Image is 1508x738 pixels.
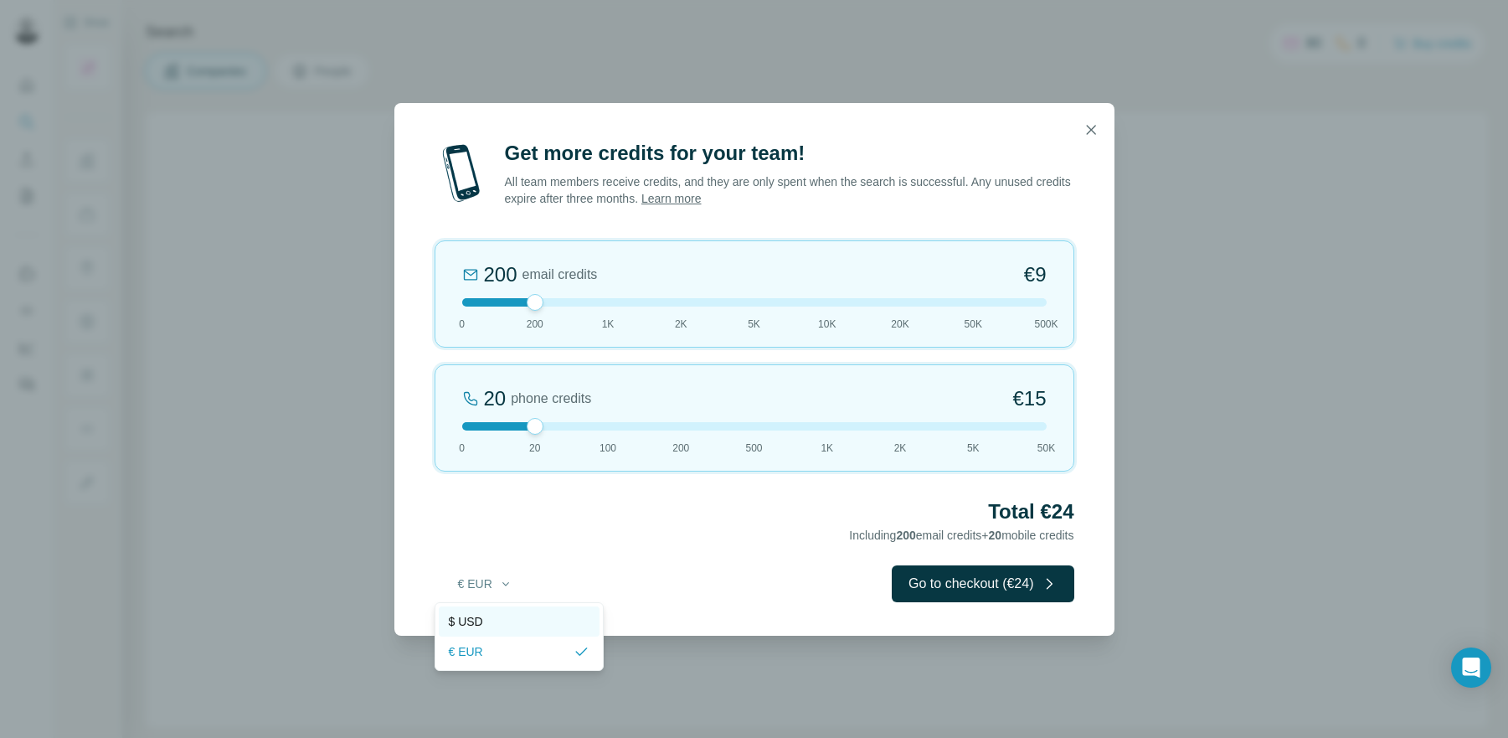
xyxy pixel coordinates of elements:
span: 2K [675,317,687,332]
span: 5K [967,441,980,456]
span: 20 [529,441,540,456]
span: Including email credits + mobile credits [849,529,1073,542]
span: 5K [748,317,760,332]
p: All team members receive credits, and they are only spent when the search is successful. Any unus... [505,173,1074,207]
div: Open Intercom Messenger [1451,648,1491,688]
span: 0 [459,441,465,456]
span: 0 [459,317,465,332]
span: 50K [1037,441,1055,456]
img: mobile-phone [435,140,488,207]
span: 100 [600,441,616,456]
span: 2K [894,441,907,456]
span: 1K [602,317,615,332]
span: €9 [1024,261,1047,288]
span: 50K [965,317,982,332]
span: 20 [989,529,1002,542]
span: 1K [821,441,833,456]
span: 10K [818,317,836,332]
div: 200 [484,261,517,288]
h2: Total €24 [435,498,1074,525]
span: $ USD [449,613,483,630]
span: 200 [896,529,915,542]
span: 500 [745,441,762,456]
span: €15 [1012,385,1046,412]
button: € EUR [446,569,524,599]
div: 20 [484,385,507,412]
span: phone credits [511,389,591,409]
span: 200 [672,441,689,456]
span: 200 [527,317,543,332]
span: 500K [1034,317,1058,332]
button: Go to checkout (€24) [892,565,1073,602]
a: Learn more [641,192,702,205]
span: 20K [891,317,908,332]
span: email credits [522,265,598,285]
